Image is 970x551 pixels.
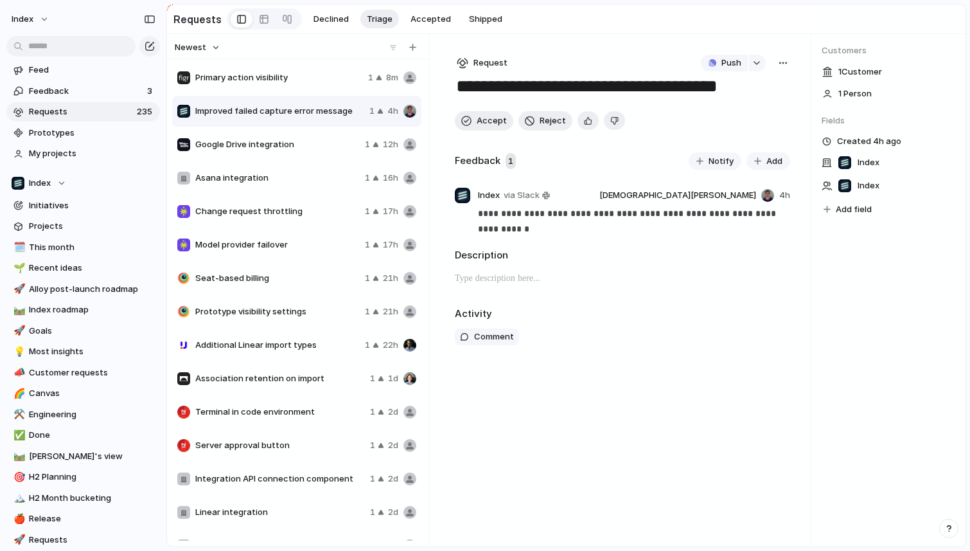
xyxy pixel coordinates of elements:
[6,196,160,215] a: Initiatives
[29,199,155,212] span: Initiatives
[13,532,22,547] div: 🚀
[12,408,24,421] button: ⚒️
[13,240,22,255] div: 🗓️
[195,272,360,285] span: Seat-based billing
[746,152,790,170] button: Add
[822,44,955,57] span: Customers
[369,105,375,118] span: 1
[383,239,398,251] span: 17h
[701,55,748,71] button: Push
[12,429,24,442] button: ✅
[6,238,160,257] div: 🗓️This month
[6,300,160,320] div: 🛤️Index roadmap
[473,57,507,69] span: Request
[6,342,160,361] a: 💡Most insights
[195,339,360,352] span: Additional Linear import types
[12,262,24,275] button: 🌱
[29,262,155,275] span: Recent ideas
[6,530,160,550] a: 🚀Requests
[12,512,24,525] button: 🍎
[6,489,160,508] div: 🏔️H2 Month bucketing
[6,363,160,383] a: 📣Customer requests
[195,205,360,218] span: Change request throttling
[836,203,872,216] span: Add field
[6,447,160,466] a: 🛤️[PERSON_NAME]'s view
[12,450,24,463] button: 🛤️
[29,241,155,254] span: This month
[12,387,24,400] button: 🌈
[12,325,24,338] button: 🚀
[195,372,365,385] span: Association retention on import
[455,307,492,321] h2: Activity
[383,172,398,185] span: 16h
[6,144,160,163] a: My projects
[6,102,160,122] a: Requests235
[540,114,566,127] span: Reject
[195,105,364,118] span: Improved failed capture error message
[365,305,370,318] span: 1
[365,239,370,251] span: 1
[6,384,160,403] div: 🌈Canvas
[370,439,375,452] span: 1
[147,85,155,98] span: 3
[13,365,22,380] div: 📣
[29,177,51,190] span: Index
[29,492,155,505] span: H2 Month bucketing
[12,471,24,483] button: 🎯
[6,217,160,236] a: Projects
[368,71,373,84] span: 1
[13,470,22,485] div: 🎯
[13,512,22,527] div: 🍎
[455,329,519,345] button: Comment
[837,135,901,148] span: Created 4h ago
[6,467,160,487] div: 🎯H2 Planning
[383,138,398,151] span: 12h
[13,282,22,296] div: 🚀
[195,439,365,452] span: Server approval button
[12,303,24,316] button: 🛤️
[29,85,143,98] span: Feedback
[6,321,160,341] a: 🚀Goals
[689,152,741,170] button: Notify
[195,473,365,485] span: Integration API connection component
[29,220,155,233] span: Projects
[404,10,457,29] button: Accepted
[383,339,398,352] span: 22h
[504,189,540,202] span: via Slack
[721,57,741,69] span: Push
[13,386,22,401] div: 🌈
[13,261,22,276] div: 🌱
[6,280,160,299] div: 🚀Alloy post-launch roadmap
[29,283,155,296] span: Alloy post-launch roadmap
[6,9,56,30] button: Index
[455,111,513,131] button: Accept
[195,239,360,251] span: Model provider failover
[6,405,160,424] div: ⚒️Engineering
[13,407,22,422] div: ⚒️
[13,323,22,338] div: 🚀
[6,82,160,101] a: Feedback3
[518,111,572,131] button: Reject
[195,138,360,151] span: Google Drive integration
[370,406,375,419] span: 1
[383,205,398,218] span: 17h
[779,189,790,202] span: 4h
[410,13,451,26] span: Accepted
[29,147,155,160] span: My projects
[6,258,160,278] a: 🌱Recent ideas
[365,138,370,151] span: 1
[13,303,22,318] div: 🛤️
[29,387,155,400] span: Canvas
[838,87,872,100] span: 1 Person
[29,429,155,442] span: Done
[29,471,155,483] span: H2 Planning
[173,12,222,27] h2: Requests
[469,13,502,26] span: Shipped
[13,449,22,464] div: 🛤️
[838,66,882,78] span: 1 Customer
[6,509,160,528] a: 🍎Release
[29,303,155,316] span: Index roadmap
[307,10,355,29] button: Declined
